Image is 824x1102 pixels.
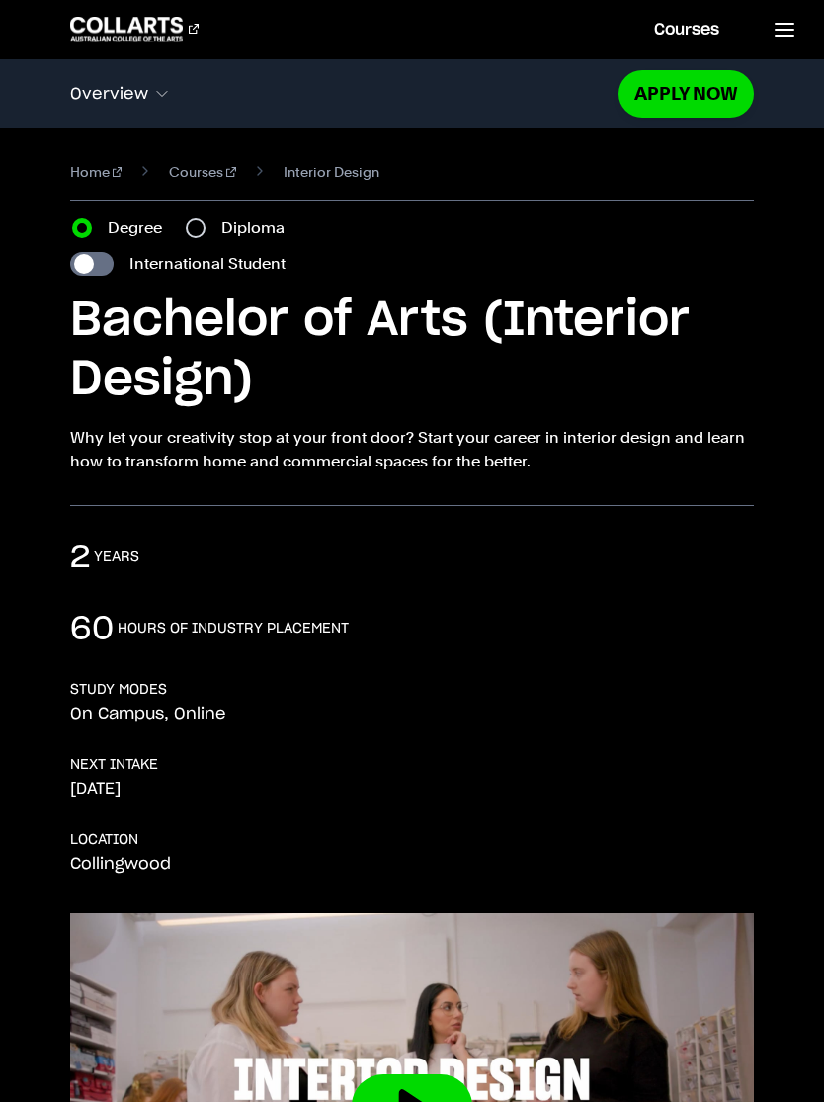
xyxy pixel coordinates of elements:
[70,160,123,184] a: Home
[70,755,158,775] h3: NEXT INTAKE
[70,830,138,850] h3: LOCATION
[70,609,114,648] p: 60
[70,85,148,103] span: Overview
[129,252,286,276] label: International Student
[70,17,199,41] div: Go to homepage
[94,548,139,567] h3: years
[284,160,379,184] span: Interior Design
[70,854,171,874] p: Collingwood
[118,619,349,638] h3: hours of industry placement
[70,73,618,115] button: Overview
[70,779,121,799] p: [DATE]
[169,160,236,184] a: Courses
[70,426,754,473] p: Why let your creativity stop at your front door? Start your career in interior design and learn h...
[70,538,90,577] p: 2
[108,216,174,240] label: Degree
[70,680,167,700] h3: STUDY MODES
[618,70,754,117] a: Apply Now
[221,216,296,240] label: Diploma
[70,292,754,410] h1: Bachelor of Arts (Interior Design)
[70,704,226,723] p: On Campus, Online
